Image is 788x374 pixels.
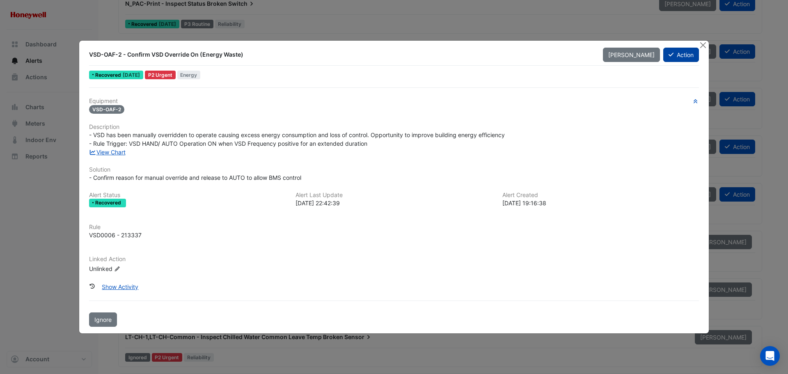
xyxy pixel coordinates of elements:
div: P2 Urgent [145,71,176,79]
h6: Solution [89,166,699,173]
span: [PERSON_NAME] [608,51,655,58]
h6: Description [89,124,699,131]
div: VSD0006 - 213337 [89,231,142,239]
span: Ignore [94,316,112,323]
div: Unlinked [89,264,188,273]
button: Show Activity [96,280,144,294]
span: Recovered [95,73,123,78]
div: Open Intercom Messenger [760,346,780,366]
div: [DATE] 22:42:39 [295,199,492,207]
h6: Linked Action [89,256,699,263]
button: Action [663,48,699,62]
button: Close [699,41,707,49]
h6: Equipment [89,98,699,105]
span: VSD-OAF-2 [89,105,124,114]
h6: Alert Last Update [295,192,492,199]
h6: Rule [89,224,699,231]
span: Energy [177,71,201,79]
div: [DATE] 19:16:38 [502,199,699,207]
button: [PERSON_NAME] [603,48,660,62]
span: Recovered [95,200,123,205]
div: VSD-OAF-2 - Confirm VSD Override On (Energy Waste) [89,50,593,59]
span: - Confirm reason for manual override and release to AUTO to allow BMS control [89,174,301,181]
h6: Alert Created [502,192,699,199]
button: Ignore [89,312,117,327]
span: - VSD has been manually overridden to operate causing excess energy consumption and loss of contr... [89,131,506,147]
span: Tue 04-Oct-2022 22:42 AEDT [123,72,140,78]
h6: Alert Status [89,192,286,199]
a: View Chart [89,149,126,156]
fa-icon: Edit Linked Action [114,266,120,272]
